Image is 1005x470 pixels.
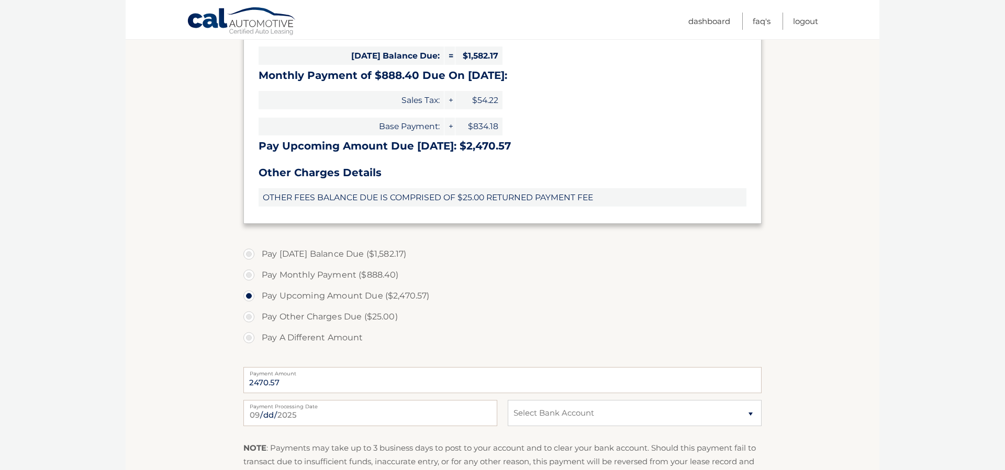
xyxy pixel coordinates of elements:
[243,244,762,265] label: Pay [DATE] Balance Due ($1,582.17)
[243,367,762,393] input: Payment Amount
[444,47,455,65] span: =
[455,91,502,109] span: $54.22
[793,13,818,30] a: Logout
[259,47,444,65] span: [DATE] Balance Due:
[243,443,266,453] strong: NOTE
[259,69,746,82] h3: Monthly Payment of $888.40 Due On [DATE]:
[243,285,762,306] label: Pay Upcoming Amount Due ($2,470.57)
[243,400,497,408] label: Payment Processing Date
[688,13,730,30] a: Dashboard
[259,118,444,136] span: Base Payment:
[187,7,297,37] a: Cal Automotive
[455,118,502,136] span: $834.18
[243,265,762,285] label: Pay Monthly Payment ($888.40)
[259,91,444,109] span: Sales Tax:
[753,13,770,30] a: FAQ's
[243,367,762,375] label: Payment Amount
[243,306,762,327] label: Pay Other Charges Due ($25.00)
[243,327,762,348] label: Pay A Different Amount
[259,140,746,153] h3: Pay Upcoming Amount Due [DATE]: $2,470.57
[444,118,455,136] span: +
[259,188,746,207] span: OTHER FEES BALANCE DUE IS COMPRISED OF $25.00 RETURNED PAYMENT FEE
[259,166,746,179] h3: Other Charges Details
[444,91,455,109] span: +
[243,400,497,426] input: Payment Date
[455,47,502,65] span: $1,582.17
